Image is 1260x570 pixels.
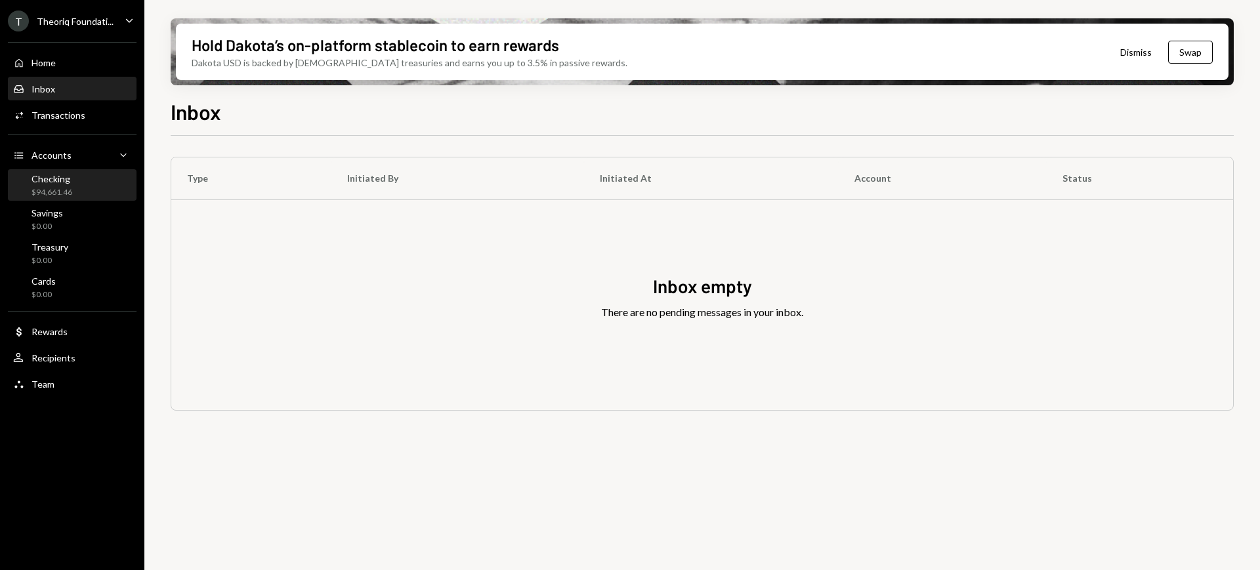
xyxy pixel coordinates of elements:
a: Savings$0.00 [8,203,136,235]
button: Swap [1168,41,1213,64]
div: Accounts [31,150,72,161]
div: Transactions [31,110,85,121]
div: There are no pending messages in your inbox. [601,304,803,320]
div: Inbox [31,83,55,94]
div: Inbox empty [653,274,752,299]
th: Initiated At [584,157,839,199]
th: Type [171,157,331,199]
button: Dismiss [1104,37,1168,68]
div: Rewards [31,326,68,337]
div: $0.00 [31,255,68,266]
div: Team [31,378,54,390]
th: Account [839,157,1047,199]
div: $0.00 [31,221,63,232]
div: $94,661.46 [31,187,72,198]
th: Status [1047,157,1233,199]
th: Initiated By [331,157,584,199]
div: Theoriq Foundati... [37,16,114,27]
a: Transactions [8,103,136,127]
a: Accounts [8,143,136,167]
a: Rewards [8,319,136,343]
div: T [8,10,29,31]
a: Checking$94,661.46 [8,169,136,201]
a: Cards$0.00 [8,272,136,303]
div: Home [31,57,56,68]
a: Home [8,51,136,74]
div: $0.00 [31,289,56,300]
a: Recipients [8,346,136,369]
div: Savings [31,207,63,218]
a: Team [8,372,136,396]
div: Checking [31,173,72,184]
h1: Inbox [171,98,221,125]
div: Treasury [31,241,68,253]
div: Hold Dakota’s on-platform stablecoin to earn rewards [192,34,559,56]
div: Cards [31,275,56,287]
a: Inbox [8,77,136,100]
div: Dakota USD is backed by [DEMOGRAPHIC_DATA] treasuries and earns you up to 3.5% in passive rewards. [192,56,627,70]
div: Recipients [31,352,75,363]
a: Treasury$0.00 [8,237,136,269]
